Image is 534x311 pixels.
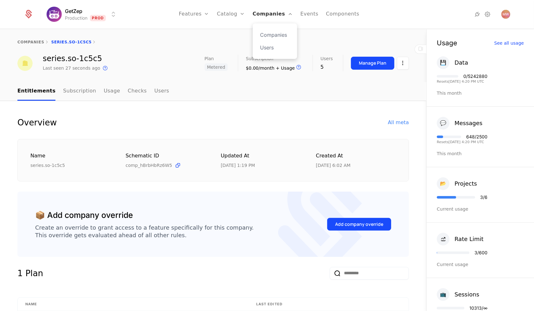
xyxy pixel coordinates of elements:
[437,56,468,69] button: 💾Data
[437,206,524,212] div: Current usage
[397,57,409,70] button: Select action
[17,56,33,71] img: series.so-1c5c5
[221,152,301,160] div: Updated at
[455,179,477,188] div: Projects
[437,90,524,96] div: This month
[18,298,249,311] th: Name
[321,56,333,61] span: Users
[437,288,479,301] button: 📺Sessions
[221,162,255,168] div: 8/18/25, 1:19 PM
[65,15,87,21] div: Production
[63,82,96,101] a: Subscription
[316,162,351,168] div: 6/6/25, 6:02 AM
[90,15,106,21] span: Prod
[276,66,295,71] span: + Usage
[154,82,169,101] a: Users
[437,288,449,301] div: 📺
[484,10,491,18] a: Settings
[437,233,484,245] button: Rate Limit
[469,306,487,310] div: 10313 / ∞
[327,218,391,231] button: Add company override
[316,152,396,160] div: Created at
[455,235,484,244] div: Rate Limit
[455,290,479,299] div: Sessions
[48,7,118,21] button: Select environment
[494,41,524,45] div: See all usage
[351,57,394,70] button: Manage Plan
[463,74,487,79] div: 0 / 5242880
[501,10,510,19] button: Open user button
[388,119,409,126] div: All meta
[437,117,482,130] button: 💬Messages
[260,31,289,39] a: Companies
[126,152,206,160] div: Schematic ID
[17,40,44,44] a: companies
[437,177,449,190] div: 📂
[17,116,57,129] div: Overview
[65,7,82,15] span: GetZep
[246,56,273,61] span: Subscription
[128,82,147,101] a: Checks
[474,10,481,18] a: Integrations
[246,63,302,71] div: $0.00/month
[359,60,386,66] div: Manage Plan
[437,150,524,157] div: This month
[17,82,409,101] nav: Main
[480,195,487,200] div: 3 / 6
[437,80,487,83] div: Resets [DATE] 4:20 PM UTC
[43,55,109,62] div: series.so-1c5c5
[466,135,487,139] div: 648 / 2500
[437,117,449,130] div: 💬
[17,82,55,101] a: Entitlements
[501,10,510,19] img: Matt Wood
[47,7,62,22] img: GetZep
[321,63,333,71] div: 5
[17,267,43,280] div: 1 Plan
[43,65,100,71] div: Last seen 27 seconds ago
[205,63,228,71] span: Metered
[437,140,487,144] div: Resets [DATE] 4:20 PM UTC
[260,44,289,51] a: Users
[335,221,383,227] div: Add company override
[30,162,111,168] div: series.so-1c5c5
[35,224,254,239] div: Create an override to grant access to a feature specifically for this company. This override gets...
[437,177,477,190] button: 📂Projects
[249,298,409,311] th: Last edited
[205,56,214,61] span: Plan
[126,162,172,168] span: comp_hBrbHbRz6W5
[35,209,133,221] div: 📦 Add company override
[455,58,468,67] div: Data
[474,251,487,255] div: 3 / 600
[17,82,169,101] ul: Choose Sub Page
[30,152,111,160] div: Name
[437,261,524,268] div: Current usage
[437,56,449,69] div: 💾
[437,40,457,46] div: Usage
[455,119,482,128] div: Messages
[104,82,120,101] a: Usage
